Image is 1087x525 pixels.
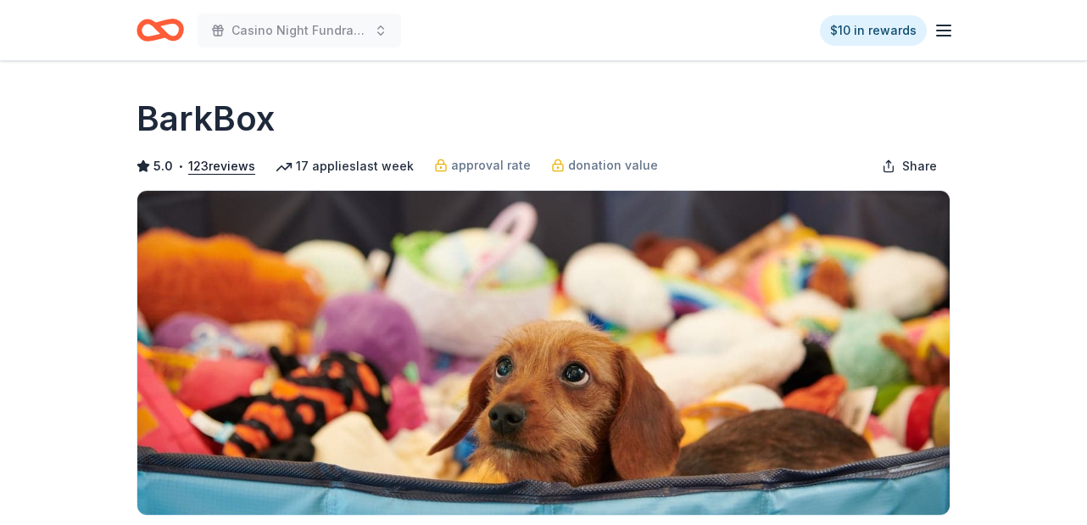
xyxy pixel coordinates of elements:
[902,156,937,176] span: Share
[451,155,531,176] span: approval rate
[188,156,255,176] button: 123reviews
[137,95,275,142] h1: BarkBox
[153,156,173,176] span: 5.0
[434,155,531,176] a: approval rate
[137,191,950,515] img: Image for BarkBox
[820,15,927,46] a: $10 in rewards
[231,20,367,41] span: Casino Night Fundraiser and Silent Auction
[551,155,658,176] a: donation value
[178,159,184,173] span: •
[868,149,950,183] button: Share
[198,14,401,47] button: Casino Night Fundraiser and Silent Auction
[276,156,414,176] div: 17 applies last week
[137,10,184,50] a: Home
[568,155,658,176] span: donation value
